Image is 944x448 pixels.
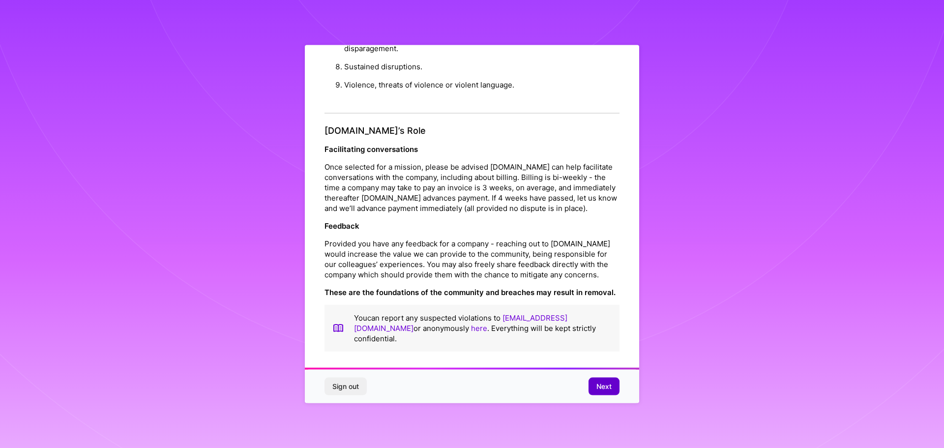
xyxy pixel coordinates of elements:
[354,313,567,332] a: [EMAIL_ADDRESS][DOMAIN_NAME]
[332,312,344,343] img: book icon
[596,382,612,391] span: Next
[332,382,359,391] span: Sign out
[354,312,612,343] p: You can report any suspected violations to or anonymously . Everything will be kept strictly conf...
[324,238,619,279] p: Provided you have any feedback for a company - reaching out to [DOMAIN_NAME] would increase the v...
[471,323,487,332] a: here
[324,161,619,213] p: Once selected for a mission, please be advised [DOMAIN_NAME] can help facilitate conversations wi...
[589,378,619,395] button: Next
[344,76,619,94] li: Violence, threats of violence or violent language.
[344,58,619,76] li: Sustained disruptions.
[324,125,619,136] h4: [DOMAIN_NAME]’s Role
[324,378,367,395] button: Sign out
[324,144,418,153] strong: Facilitating conversations
[324,287,616,297] strong: These are the foundations of the community and breaches may result in removal.
[324,221,359,230] strong: Feedback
